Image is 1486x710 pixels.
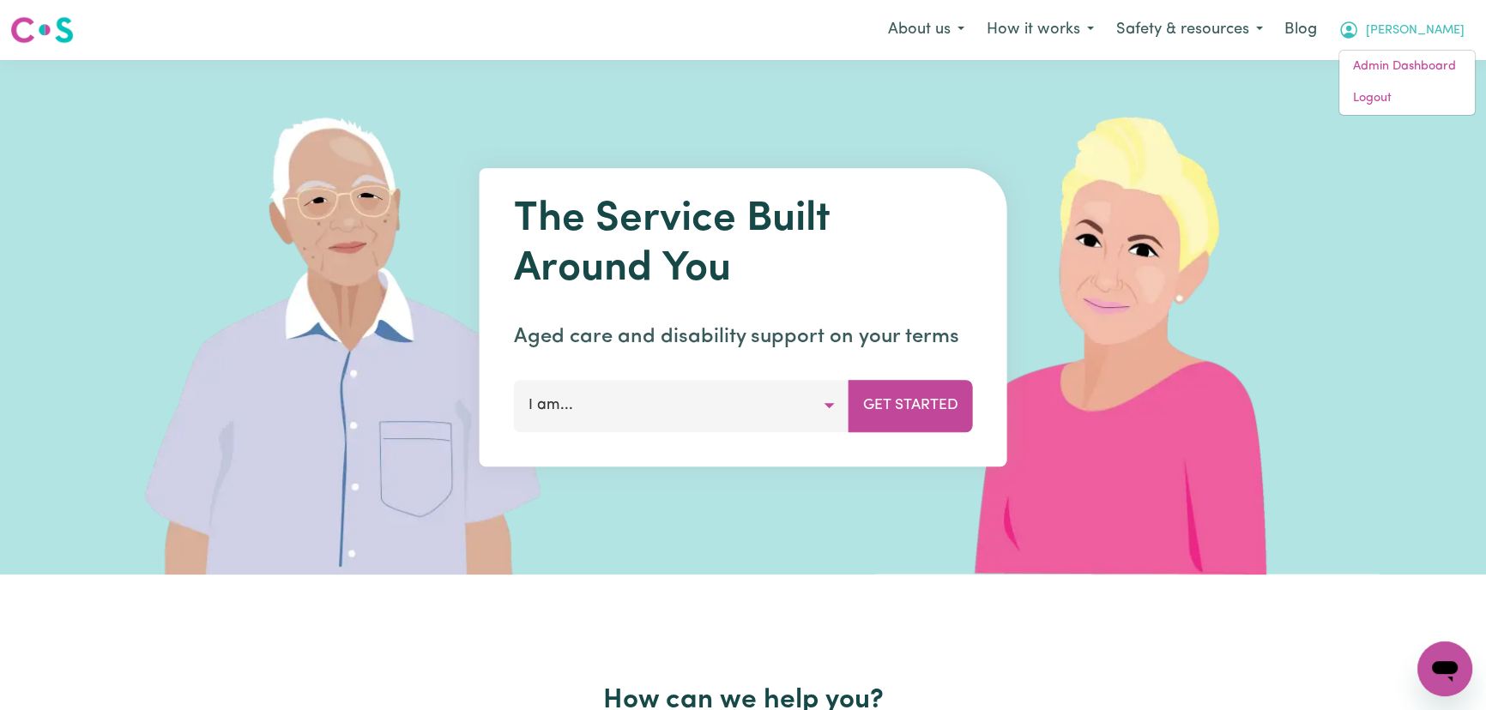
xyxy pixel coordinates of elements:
button: Safety & resources [1105,12,1274,48]
a: Careseekers logo [10,10,74,50]
a: Logout [1339,82,1475,115]
iframe: Button to launch messaging window [1417,641,1472,696]
a: Blog [1274,11,1327,49]
button: My Account [1327,12,1476,48]
img: Careseekers logo [10,15,74,45]
p: Aged care and disability support on your terms [514,322,973,352]
div: My Account [1338,50,1476,116]
button: How it works [976,12,1105,48]
button: About us [877,12,976,48]
h1: The Service Built Around You [514,196,973,294]
a: Admin Dashboard [1339,51,1475,83]
button: I am... [514,380,849,431]
span: [PERSON_NAME] [1366,21,1465,40]
button: Get Started [849,380,973,431]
